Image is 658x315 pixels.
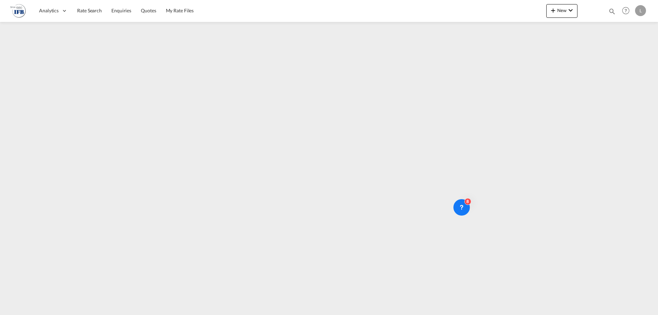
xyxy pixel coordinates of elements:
[77,8,102,13] span: Rate Search
[39,7,59,14] span: Analytics
[549,6,557,14] md-icon: icon-plus 400-fg
[111,8,131,13] span: Enquiries
[10,3,26,19] img: de31bbe0256b11eebba44b54815f083d.png
[620,5,632,16] span: Help
[549,8,575,13] span: New
[141,8,156,13] span: Quotes
[635,5,646,16] div: L
[566,6,575,14] md-icon: icon-chevron-down
[166,8,194,13] span: My Rate Files
[620,5,635,17] div: Help
[608,8,616,18] div: icon-magnify
[546,4,577,18] button: icon-plus 400-fgNewicon-chevron-down
[608,8,616,15] md-icon: icon-magnify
